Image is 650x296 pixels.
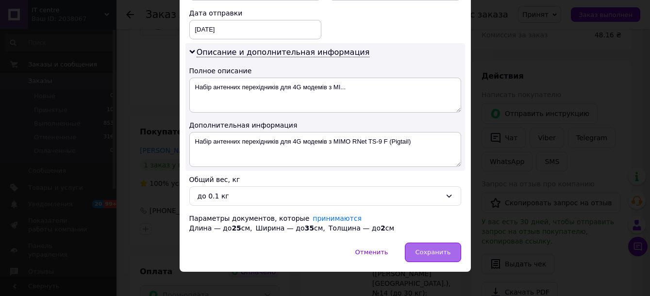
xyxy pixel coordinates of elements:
[381,224,385,232] span: 2
[189,214,461,233] div: Параметры документов, которые Длина — до см, Ширина — до см, Толщина — до см
[189,175,461,184] div: Общий вес, кг
[189,8,321,18] div: Дата отправки
[197,48,370,57] span: Описание и дополнительная информация
[189,66,461,76] div: Полное описание
[313,214,362,222] a: принимаются
[189,120,461,130] div: Дополнительная информация
[415,248,450,256] span: Сохранить
[189,78,461,113] textarea: Набір антенних перехідників для 4G модемів з MI...
[355,248,388,256] span: Отменить
[232,224,241,232] span: 25
[305,224,314,232] span: 35
[198,191,441,201] div: до 0.1 кг
[189,132,461,167] textarea: Набір антенних перехідників для 4G модемів з MIMO RNet TS-9 F (Pigtail)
